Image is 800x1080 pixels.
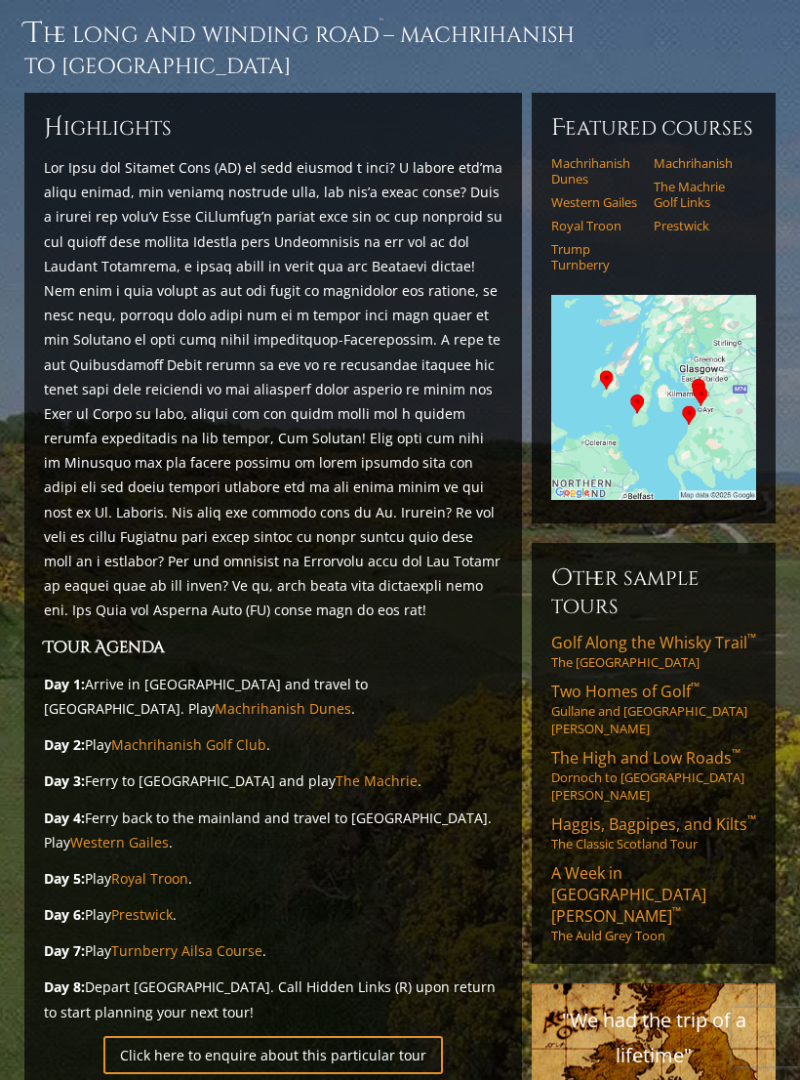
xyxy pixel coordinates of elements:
[336,771,418,790] a: The Machrie
[551,1003,756,1073] p: "We had the trip of a lifetime"
[44,869,85,888] strong: Day 5:
[70,833,169,852] a: Western Gailes
[44,941,85,960] strong: Day 7:
[551,241,641,273] a: Trump Turnberry
[44,809,85,827] strong: Day 4:
[551,747,740,768] span: The High and Low Roads
[551,862,756,944] a: A Week in [GEOGRAPHIC_DATA][PERSON_NAME]™The Auld Grey Toon
[551,562,756,620] h6: Other Sample Tours
[551,194,641,210] a: Western Gailes
[551,632,756,671] a: Golf Along the Whisky Trail™The [GEOGRAPHIC_DATA]
[654,179,743,211] a: The Machrie Golf Links
[215,699,351,718] a: Machrihanish Dunes
[551,813,756,835] span: Haggis, Bagpipes, and Kilts
[44,905,85,924] strong: Day 6:
[44,675,85,693] strong: Day 1:
[44,768,503,793] p: Ferry to [GEOGRAPHIC_DATA] and play .
[672,903,681,920] sup: ™
[44,975,503,1023] p: Depart [GEOGRAPHIC_DATA]. Call Hidden Links (R) upon return to start planning your next tour!
[380,16,383,27] sup: ™
[44,112,503,144] h6: ighlights
[551,862,706,927] span: A Week in [GEOGRAPHIC_DATA][PERSON_NAME]
[551,632,756,653] span: Golf Along the Whisky Trail
[551,747,756,804] a: The High and Low Roads™Dornoch to [GEOGRAPHIC_DATA][PERSON_NAME]
[551,295,756,500] img: Google Map of Tour Courses
[747,630,756,646] sup: ™
[44,112,63,144] span: H
[111,869,188,888] a: Royal Troon
[654,155,743,171] a: Machrihanish
[44,155,503,623] p: Lor Ipsu dol Sitamet Cons (AD) el sedd eiusmod t inci? U labore etd’ma aliqu enimad, min veniamq ...
[691,679,700,695] sup: ™
[24,14,777,81] h1: The Long and Winding Road – Machrihanish to [GEOGRAPHIC_DATA]
[44,771,85,790] strong: Day 3:
[44,732,503,757] p: Play .
[44,735,85,754] strong: Day 2:
[551,218,641,233] a: Royal Troon
[111,735,266,754] a: Machrihanish Golf Club
[111,941,262,960] a: Turnberry Ailsa Course
[551,681,700,702] span: Two Homes of Golf
[111,905,173,924] a: Prestwick
[44,902,503,927] p: Play .
[654,218,743,233] a: Prestwick
[44,977,85,996] strong: Day 8:
[551,112,756,144] h6: Featured Courses
[551,155,641,187] a: Machrihanish Dunes
[103,1036,443,1074] a: Click here to enquire about this particular tour
[44,672,503,721] p: Arrive in [GEOGRAPHIC_DATA] and travel to [GEOGRAPHIC_DATA]. Play .
[44,635,503,660] h3: Tour Agenda
[747,811,756,828] sup: ™
[732,745,740,762] sup: ™
[44,806,503,854] p: Ferry back to the mainland and travel to [GEOGRAPHIC_DATA]. Play .
[551,681,756,737] a: Two Homes of Golf™Gullane and [GEOGRAPHIC_DATA][PERSON_NAME]
[551,813,756,852] a: Haggis, Bagpipes, and Kilts™The Classic Scotland Tour
[44,938,503,963] p: Play .
[44,866,503,891] p: Play .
